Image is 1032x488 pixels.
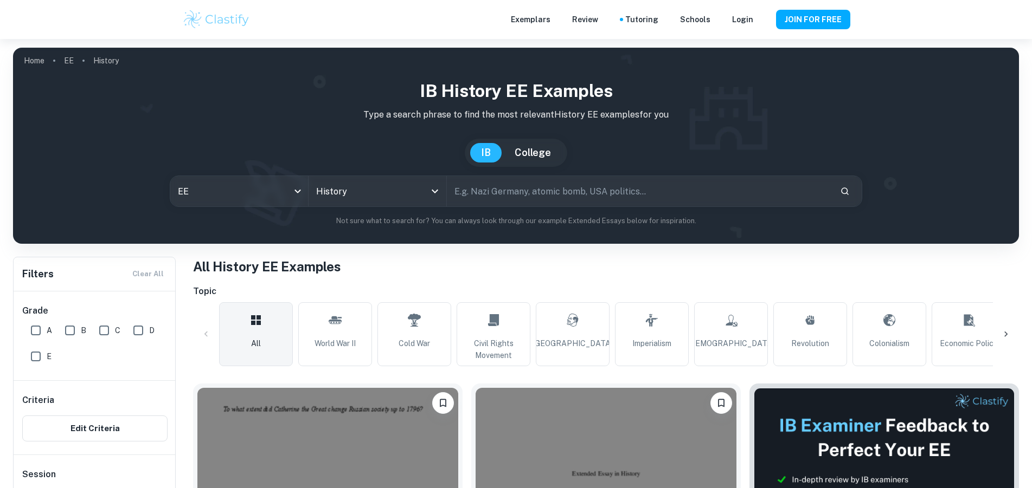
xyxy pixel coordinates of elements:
[22,415,168,441] button: Edit Criteria
[710,392,732,414] button: Please log in to bookmark exemplars
[182,9,251,30] img: Clastify logo
[22,266,54,282] h6: Filters
[504,143,562,162] button: College
[836,182,854,200] button: Search
[432,392,454,414] button: Please log in to bookmark exemplars
[461,337,525,361] span: Civil Rights Movement
[24,53,44,68] a: Home
[688,337,774,349] span: [DEMOGRAPHIC_DATA]
[447,176,831,206] input: E.g. Nazi Germany, atomic bomb, USA politics...
[762,17,767,22] button: Help and Feedback
[81,324,86,336] span: B
[22,78,1010,104] h1: IB History EE examples
[315,337,356,349] span: World War II
[22,394,54,407] h6: Criteria
[115,324,120,336] span: C
[511,14,550,25] p: Exemplars
[399,337,430,349] span: Cold War
[64,53,74,68] a: EE
[193,285,1019,298] h6: Topic
[47,324,52,336] span: A
[791,337,829,349] span: Revolution
[776,10,850,29] button: JOIN FOR FREE
[572,14,598,25] p: Review
[940,337,997,349] span: Economic Policy
[427,184,443,199] button: Open
[170,176,308,206] div: EE
[47,350,52,362] span: E
[680,14,710,25] a: Schools
[251,337,261,349] span: All
[470,143,502,162] button: IB
[22,304,168,317] h6: Grade
[732,14,753,25] a: Login
[149,324,155,336] span: D
[22,216,1010,226] p: Not sure what to search for? You can always look through our example Extended Essays below for in...
[93,55,119,67] p: History
[13,48,1019,244] img: profile cover
[533,337,613,349] span: [GEOGRAPHIC_DATA]
[625,14,658,25] a: Tutoring
[22,108,1010,121] p: Type a search phrase to find the most relevant History EE examples for you
[632,337,671,349] span: Imperialism
[193,257,1019,276] h1: All History EE Examples
[869,337,909,349] span: Colonialism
